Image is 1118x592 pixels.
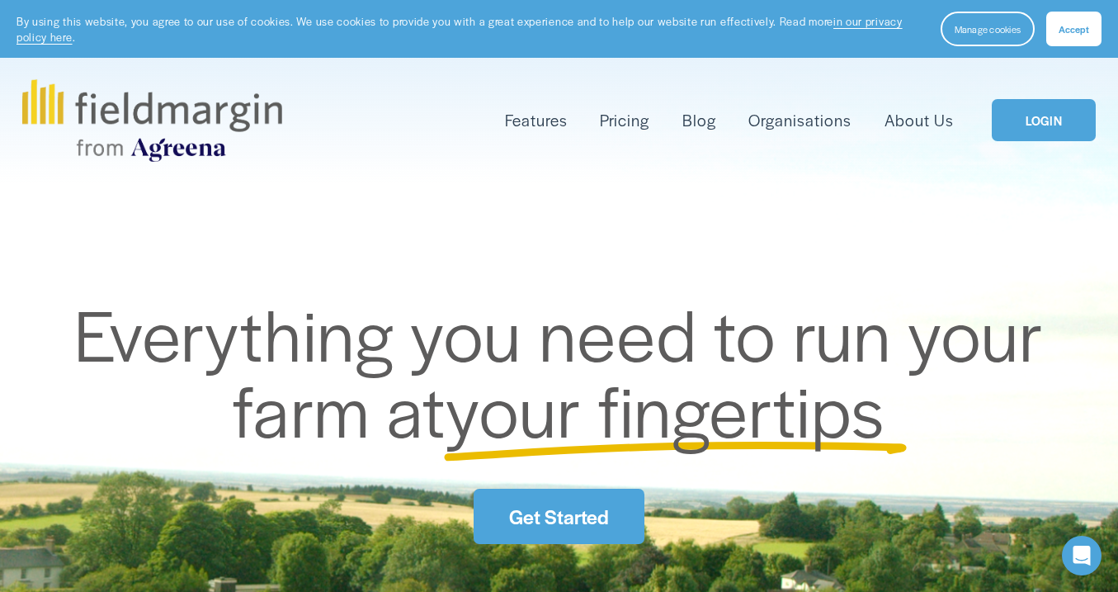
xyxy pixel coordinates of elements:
span: Pricing [600,109,649,132]
button: Manage cookies [941,12,1035,46]
span: your fingertips [446,359,885,458]
span: Organisations [748,109,851,132]
a: Blog [682,107,716,134]
a: Get Started [474,489,645,544]
span: Features [505,109,568,131]
a: LOGIN [992,99,1096,141]
span: Everything you need to run your farm at [74,283,1060,458]
img: fieldmargin.com [22,79,281,162]
span: Accept [1059,22,1089,36]
span: . [73,29,76,45]
div: Open Intercom Messenger [1062,536,1101,575]
a: Pricing [600,107,649,134]
span: Blog [682,109,716,132]
span: Manage cookies [955,22,1021,36]
a: in our privacy policy here [17,13,903,45]
a: About Us [884,107,954,134]
span: About Us [884,109,954,132]
button: Accept [1046,12,1101,46]
span: By using this website, you agree to our use of cookies. We use cookies to provide you with a grea... [17,13,833,29]
a: Organisations [748,107,851,134]
a: folder dropdown [505,107,568,134]
span: LOGIN [1026,112,1063,129]
span: Get Started [509,502,609,530]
